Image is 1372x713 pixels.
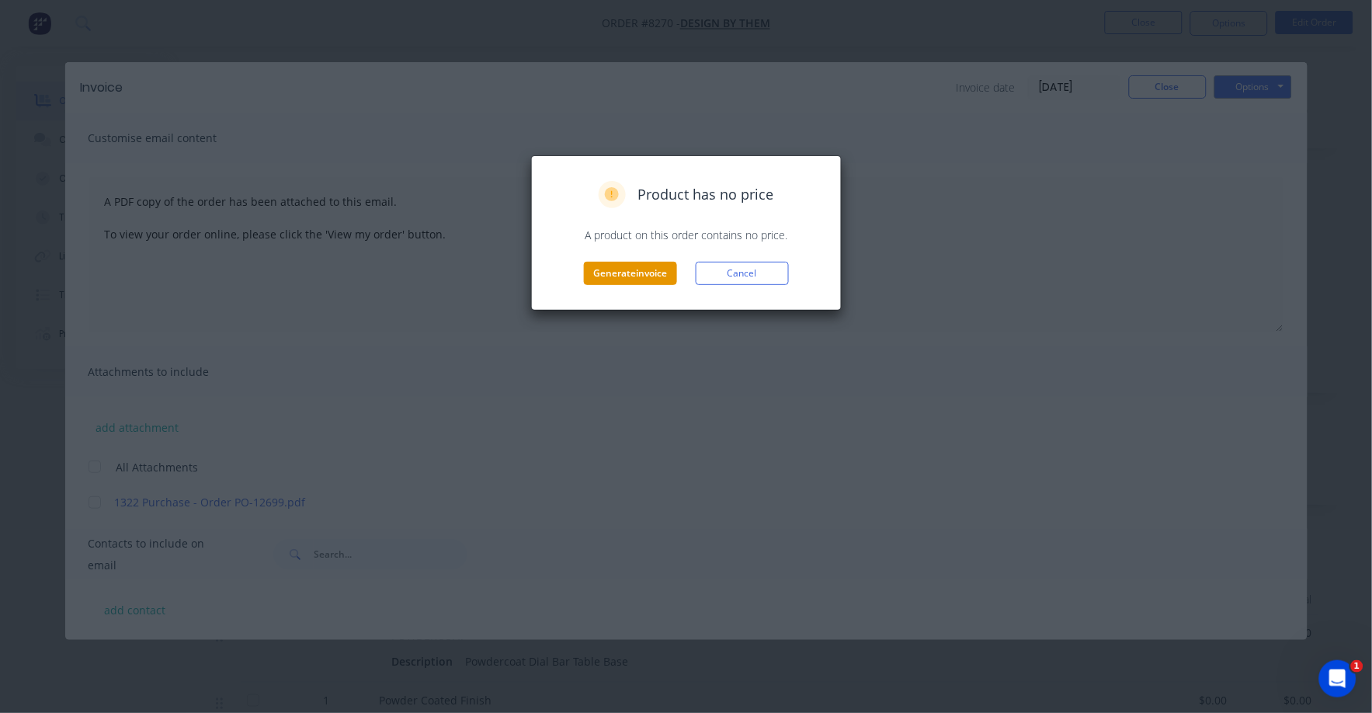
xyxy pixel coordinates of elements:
[1319,660,1356,697] iframe: Intercom live chat
[638,184,774,205] span: Product has no price
[1351,660,1363,673] span: 1
[547,227,825,243] p: A product on this order contains no price.
[696,262,789,285] button: Cancel
[584,262,677,285] button: Generateinvoice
